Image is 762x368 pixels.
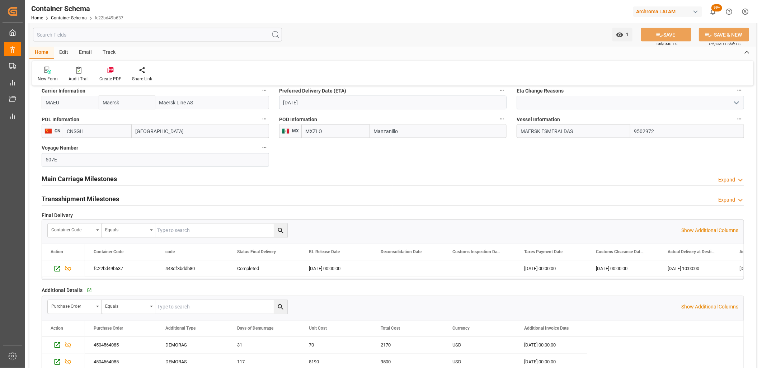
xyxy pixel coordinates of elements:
[63,124,132,138] input: Enter Locode
[705,4,721,20] button: show 100 new notifications
[157,260,229,277] div: 443cf3bddb80
[74,47,97,59] div: Email
[452,250,500,255] span: Customs Inspection Date
[102,300,155,314] button: open menu
[301,124,370,138] input: Enter Locode
[48,224,102,237] button: open menu
[155,224,287,237] input: Type to search
[85,337,157,353] div: 4504564085
[42,96,99,109] input: SCAC
[85,260,157,277] div: fc22bd49b637
[517,87,564,95] span: Eta Change Reasons
[524,326,569,331] span: Additional Invoice Date
[612,28,632,42] button: open menu
[132,124,269,138] input: Enter Port Name
[718,197,735,204] div: Expand
[282,128,290,134] img: country
[633,5,705,18] button: Archroma LATAM
[699,28,749,42] button: SAVE & NEW
[42,212,73,220] span: Final Delivery
[155,300,287,314] input: Type to search
[735,114,744,124] button: Vessel Information
[51,250,63,255] div: Action
[31,15,43,20] a: Home
[165,250,175,255] span: code
[38,76,58,82] div: New Form
[452,326,470,331] span: Currency
[517,124,630,138] input: Enter Vessel Name
[524,250,563,255] span: Taxes Payment Date
[42,194,119,204] h2: Transshipment Milestones
[102,224,155,237] button: open menu
[300,337,372,353] div: 70
[94,326,123,331] span: Purchase Order
[51,225,94,233] div: Container Code
[309,250,340,255] span: BL Release Date
[624,32,629,37] span: 1
[99,76,121,82] div: Create PDF
[42,337,85,354] div: Press SPACE to select this row.
[517,116,560,123] span: Vessel Information
[721,4,737,20] button: Help Center
[229,337,300,353] div: 31
[633,6,702,17] div: Archroma LATAM
[659,260,731,277] div: [DATE] 10:00:00
[731,97,742,108] button: open menu
[681,303,738,311] p: Show Additional Columns
[718,176,735,184] div: Expand
[370,124,507,138] input: Enter Port Name
[260,86,269,95] button: Carrier Information
[497,86,507,95] button: Preferred Delivery Date (ETA)
[274,224,287,237] button: search button
[44,128,52,134] img: country
[300,260,372,277] div: [DATE] 00:00:00
[237,250,276,255] span: Status Final Delivery
[681,227,738,235] p: Show Additional Columns
[105,302,147,310] div: Equals
[516,260,587,277] div: [DATE] 00:00:00
[155,96,269,109] input: Fullname
[48,300,102,314] button: open menu
[279,96,507,109] input: DD-MM-YYYY
[309,326,327,331] span: Unit Cost
[94,250,123,255] span: Container Code
[31,3,123,14] div: Container Schema
[165,326,196,331] span: Additional Type
[381,326,400,331] span: Total Cost
[735,86,744,95] button: Eta Change Reasons
[279,87,346,95] span: Preferred Delivery Date (ETA)
[85,337,587,354] div: Press SPACE to select this row.
[381,250,422,255] span: Deconsolidation Date
[42,260,85,277] div: Press SPACE to select this row.
[711,4,722,11] span: 99+
[42,87,85,95] span: Carrier Information
[709,41,740,47] span: Ctrl/CMD + Shift + S
[516,337,587,353] div: [DATE] 00:00:00
[54,47,74,59] div: Edit
[668,250,716,255] span: Actual Delivery at Destination
[372,337,444,353] div: 2170
[657,41,677,47] span: Ctrl/CMD + S
[51,326,63,331] div: Action
[42,145,78,152] span: Voyage Number
[33,28,282,42] input: Search Fields
[51,15,87,20] a: Container Schema
[587,260,659,277] div: [DATE] 00:00:00
[630,124,744,138] input: Enter IMO
[99,96,156,109] input: Shortname
[42,174,117,184] h2: Main Carriage Milestones
[596,250,644,255] span: Customs Clearance Date (ID)
[105,225,147,233] div: Equals
[69,76,89,82] div: Audit Trail
[260,143,269,152] button: Voyage Number
[52,128,60,133] span: CN
[290,128,299,133] span: MX
[260,114,269,124] button: POL Information
[97,47,121,59] div: Track
[237,326,273,331] span: Days of Demurrage
[279,116,317,123] span: POD Information
[237,261,292,277] div: Completed
[29,47,54,59] div: Home
[452,337,507,354] div: USD
[51,302,94,310] div: Purchase Order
